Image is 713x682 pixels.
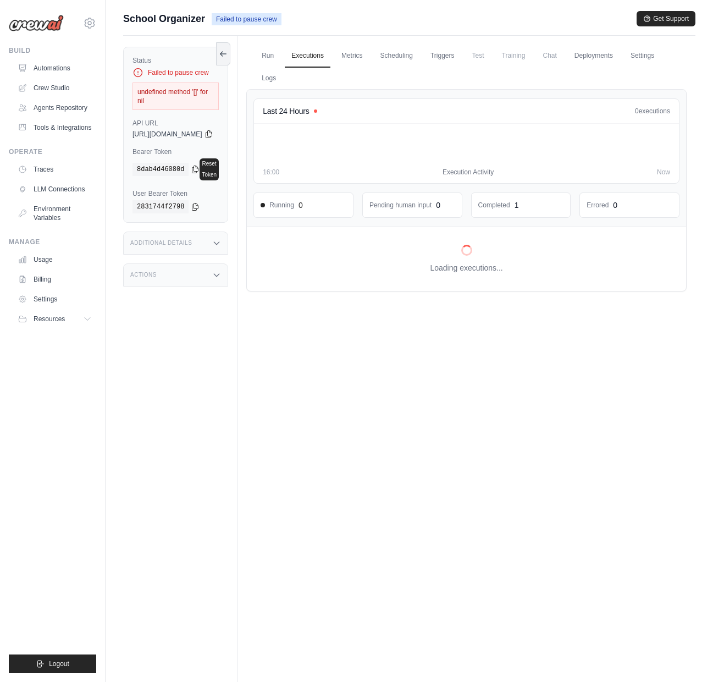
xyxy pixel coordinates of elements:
[374,45,419,68] a: Scheduling
[261,201,294,210] span: Running
[132,67,219,78] div: Failed to pause crew
[9,46,96,55] div: Build
[13,290,96,308] a: Settings
[132,82,219,110] div: undefined method '[]' for nil
[430,262,502,273] p: Loading executions...
[130,240,192,246] h3: Additional Details
[132,147,219,156] label: Bearer Token
[13,59,96,77] a: Automations
[568,45,620,68] a: Deployments
[424,45,461,68] a: Triggers
[132,163,189,176] code: 8dab4d46080d
[9,654,96,673] button: Logout
[13,251,96,268] a: Usage
[34,315,65,323] span: Resources
[13,161,96,178] a: Traces
[443,168,494,177] span: Execution Activity
[130,272,157,278] h3: Actions
[13,310,96,328] button: Resources
[132,189,219,198] label: User Bearer Token
[13,200,96,227] a: Environment Variables
[635,107,639,115] span: 0
[587,201,609,210] dd: Errored
[263,168,279,177] span: 16:00
[13,119,96,136] a: Tools & Integrations
[132,130,202,139] span: [URL][DOMAIN_NAME]
[255,67,283,90] a: Logs
[132,56,219,65] label: Status
[657,168,670,177] span: Now
[13,79,96,97] a: Crew Studio
[132,200,189,213] code: 2831744f2798
[624,45,661,68] a: Settings
[255,45,280,68] a: Run
[49,659,69,668] span: Logout
[299,200,303,211] div: 0
[515,200,519,211] div: 1
[9,238,96,246] div: Manage
[200,158,219,180] a: Reset Token
[436,200,440,211] div: 0
[495,45,532,67] span: Training is not available until the deployment is complete
[613,200,617,211] div: 0
[13,99,96,117] a: Agents Repository
[285,45,330,68] a: Executions
[212,13,281,25] span: Failed to pause crew
[123,11,205,26] span: School Organizer
[13,180,96,198] a: LLM Connections
[466,45,491,67] span: Test
[536,45,563,67] span: Chat is not available until the deployment is complete
[478,201,510,210] dd: Completed
[263,106,309,117] h4: Last 24 Hours
[369,201,432,210] dd: Pending human input
[335,45,369,68] a: Metrics
[9,15,64,31] img: Logo
[9,147,96,156] div: Operate
[637,11,695,26] button: Get Support
[132,119,219,128] label: API URL
[635,107,670,116] div: executions
[13,271,96,288] a: Billing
